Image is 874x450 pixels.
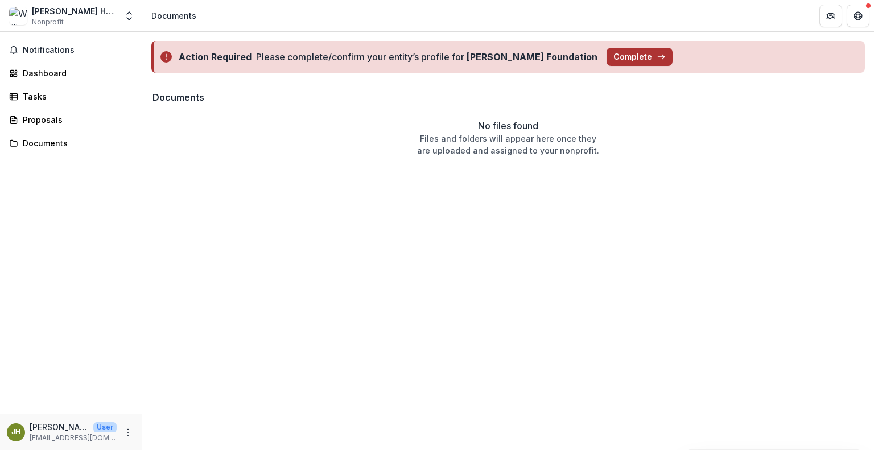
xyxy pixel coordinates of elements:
[607,48,673,66] button: Complete
[121,5,137,27] button: Open entity switcher
[23,137,128,149] div: Documents
[5,134,137,152] a: Documents
[30,421,89,433] p: [PERSON_NAME]
[11,428,20,436] div: Jennifer Hudson
[151,10,196,22] div: Documents
[152,92,204,103] h3: Documents
[179,50,252,64] div: Action Required
[147,7,201,24] nav: breadcrumb
[5,41,137,59] button: Notifications
[32,5,117,17] div: [PERSON_NAME] Health & Wellness Center, Inc.
[23,90,128,102] div: Tasks
[32,17,64,27] span: Nonprofit
[23,46,133,55] span: Notifications
[121,426,135,439] button: More
[9,7,27,25] img: Williamson Health & Wellness Center, Inc.
[5,87,137,106] a: Tasks
[23,67,128,79] div: Dashboard
[30,433,117,443] p: [EMAIL_ADDRESS][DOMAIN_NAME]
[5,64,137,82] a: Dashboard
[93,422,117,432] p: User
[256,50,597,64] div: Please complete/confirm your entity’s profile for
[23,114,128,126] div: Proposals
[5,110,137,129] a: Proposals
[478,119,538,133] p: No files found
[847,5,869,27] button: Get Help
[417,133,599,156] p: Files and folders will appear here once they are uploaded and assigned to your nonprofit.
[819,5,842,27] button: Partners
[467,51,597,63] strong: [PERSON_NAME] Foundation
